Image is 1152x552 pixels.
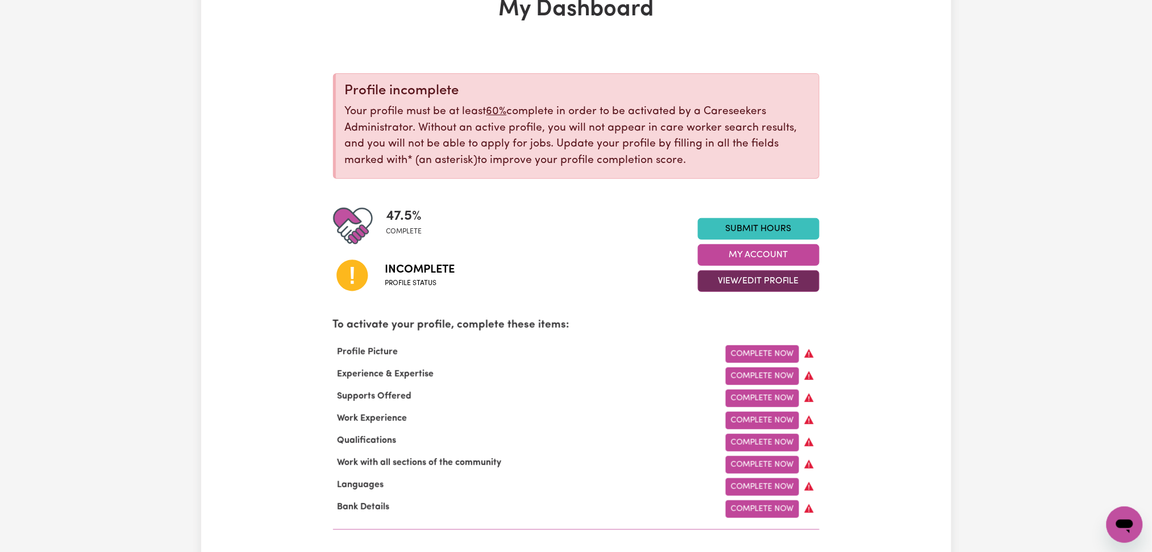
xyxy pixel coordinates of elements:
[333,503,394,512] span: Bank Details
[333,414,412,423] span: Work Experience
[333,436,401,445] span: Qualifications
[726,390,799,407] a: Complete Now
[385,278,455,288] span: Profile status
[386,227,422,237] span: complete
[726,434,799,451] a: Complete Now
[385,261,455,278] span: Incomplete
[726,456,799,474] a: Complete Now
[726,412,799,429] a: Complete Now
[386,206,422,227] span: 47.5 %
[486,106,507,117] u: 60%
[333,480,389,490] span: Languages
[386,206,431,246] div: Profile completeness: 47.5%
[726,478,799,496] a: Complete Now
[345,83,810,99] div: Profile incomplete
[333,370,439,379] span: Experience & Expertise
[726,500,799,518] a: Complete Now
[345,104,810,169] p: Your profile must be at least complete in order to be activated by a Careseekers Administrator. W...
[333,458,506,467] span: Work with all sections of the community
[726,345,799,363] a: Complete Now
[333,392,417,401] span: Supports Offered
[1107,507,1143,543] iframe: Button to launch messaging window
[726,367,799,385] a: Complete Now
[408,155,478,166] span: an asterisk
[333,317,820,334] p: To activate your profile, complete these items:
[698,244,820,266] button: My Account
[698,270,820,292] button: View/Edit Profile
[698,218,820,240] a: Submit Hours
[333,348,403,357] span: Profile Picture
